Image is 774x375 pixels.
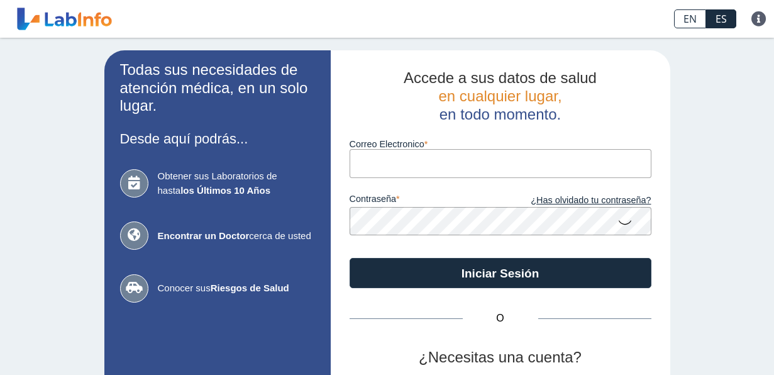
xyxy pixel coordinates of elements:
[211,283,289,293] b: Riesgos de Salud
[438,87,561,104] span: en cualquier lugar,
[463,311,538,326] span: O
[158,230,250,241] b: Encontrar un Doctor
[706,9,736,28] a: ES
[350,194,500,208] label: contraseña
[674,9,706,28] a: EN
[404,69,597,86] span: Accede a sus datos de salud
[350,258,651,288] button: Iniciar Sesión
[350,139,651,149] label: Correo Electronico
[120,131,315,147] h3: Desde aquí podrás...
[158,229,315,243] span: cerca de usted
[180,185,270,196] b: los Últimos 10 Años
[500,194,651,208] a: ¿Has olvidado tu contraseña?
[440,106,561,123] span: en todo momento.
[120,61,315,115] h2: Todas sus necesidades de atención médica, en un solo lugar.
[158,281,315,296] span: Conocer sus
[350,349,651,367] h2: ¿Necesitas una cuenta?
[158,169,315,198] span: Obtener sus Laboratorios de hasta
